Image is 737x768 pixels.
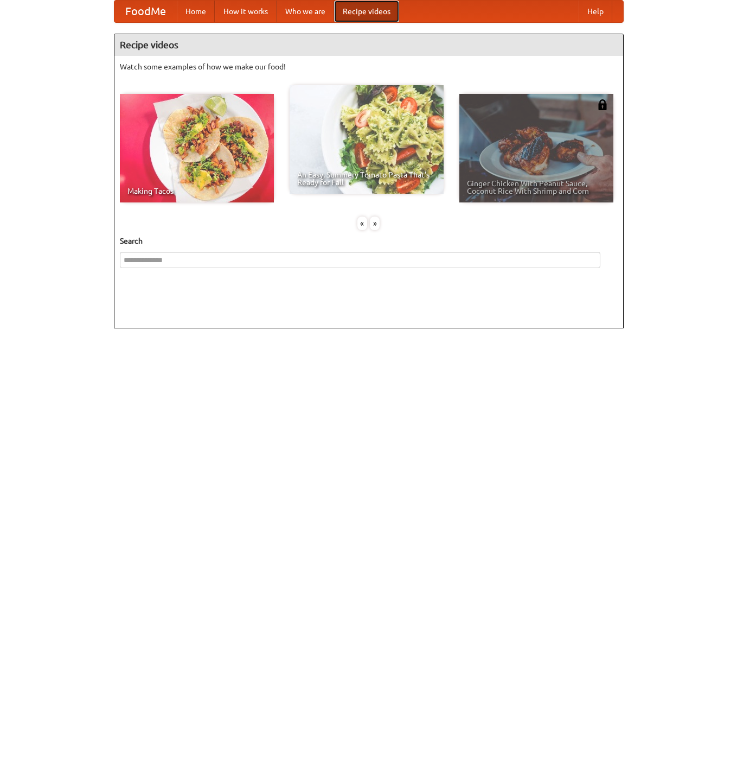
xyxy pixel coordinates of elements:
a: Home [177,1,215,22]
a: How it works [215,1,277,22]
img: 483408.png [597,99,608,110]
a: Help [579,1,612,22]
div: « [357,217,367,230]
a: Who we are [277,1,334,22]
h5: Search [120,236,618,246]
div: » [370,217,380,230]
p: Watch some examples of how we make our food! [120,61,618,72]
a: Recipe videos [334,1,399,22]
h4: Recipe videos [114,34,623,56]
a: FoodMe [114,1,177,22]
span: Making Tacos [127,187,266,195]
span: An Easy, Summery Tomato Pasta That's Ready for Fall [297,171,436,186]
a: An Easy, Summery Tomato Pasta That's Ready for Fall [290,85,444,194]
a: Making Tacos [120,94,274,202]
